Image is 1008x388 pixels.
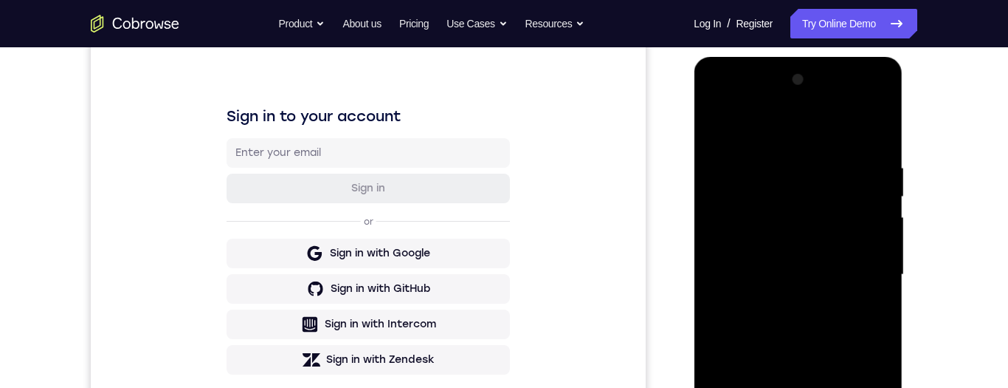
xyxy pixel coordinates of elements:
[790,9,917,38] a: Try Online Demo
[136,305,419,335] button: Sign in with Intercom
[694,9,721,38] a: Log In
[235,348,344,363] div: Sign in with Zendesk
[270,211,286,223] p: or
[91,15,179,33] a: Go to the home page
[736,9,773,38] a: Register
[234,313,345,327] div: Sign in with Intercom
[136,101,419,122] h1: Sign in to your account
[136,341,419,370] button: Sign in with Zendesk
[279,9,325,38] button: Product
[727,15,730,33] span: /
[145,141,410,156] input: Enter your email
[136,169,419,199] button: Sign in
[342,9,381,38] a: About us
[399,9,429,38] a: Pricing
[446,9,507,38] button: Use Cases
[239,242,339,256] div: Sign in with Google
[136,234,419,264] button: Sign in with Google
[240,277,339,292] div: Sign in with GitHub
[136,270,419,299] button: Sign in with GitHub
[525,9,585,38] button: Resources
